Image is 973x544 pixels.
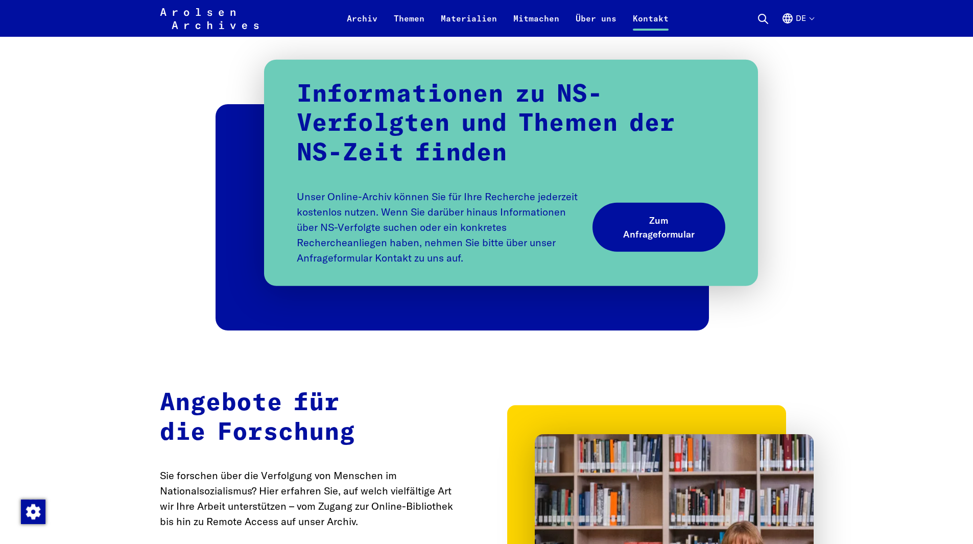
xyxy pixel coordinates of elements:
[21,500,45,524] img: Zustimmung ändern
[160,391,355,445] strong: Angebote für die Forschung
[617,213,701,241] span: Zum Anfrageformular
[781,12,814,37] button: Deutsch, Sprachauswahl
[505,12,567,37] a: Mitmachen
[297,82,675,165] strong: Informationen zu NS-Verfolgten und Themen der NS-Zeit finden
[339,12,386,37] a: Archiv
[339,6,677,31] nav: Primär
[592,202,725,251] a: Zum Anfrageformular
[386,12,433,37] a: Themen
[625,12,677,37] a: Kontakt
[160,468,466,529] p: Sie forschen über die Verfolgung von Menschen im Nationalsozialismus? Hier erfahren Sie, auf welc...
[567,12,625,37] a: Über uns
[297,188,582,265] p: Unser Online-Archiv können Sie für Ihre Recherche jederzeit kostenlos nutzen. Wenn Sie darüber hi...
[433,12,505,37] a: Materialien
